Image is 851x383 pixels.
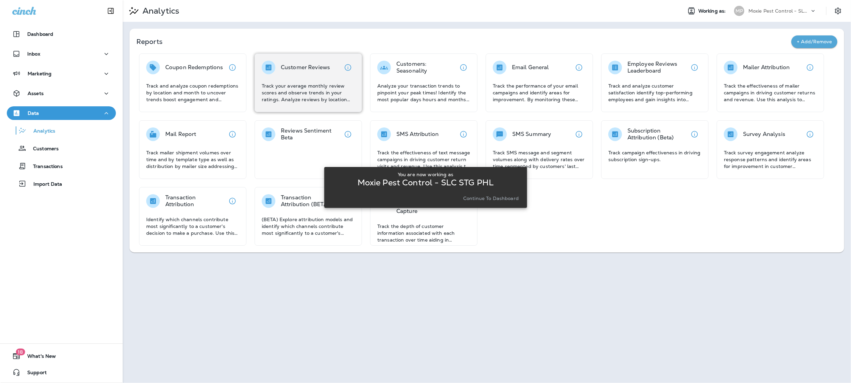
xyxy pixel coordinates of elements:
button: 18What's New [7,349,116,363]
p: Identify which channels contribute most significantly to a customer's decision to make a purchase... [146,216,239,236]
button: Collapse Sidebar [101,4,120,18]
p: Track survey engagement analyze response patterns and identify areas for improvement in customer ... [724,149,817,170]
span: Working as: [698,8,727,14]
p: Email General [512,64,549,71]
p: Reviews Sentiment Beta [281,127,341,141]
button: Analytics [7,123,116,138]
p: Track your average monthly review scores and observe trends in your ratings. Analyze reviews by l... [262,82,355,103]
p: Track SMS message and segment volumes along with delivery rates over time segmented by customers'... [493,149,586,170]
div: MP [734,6,744,16]
p: Subscription Attribution (Beta) [627,127,688,141]
button: Inbox [7,47,116,61]
button: Support [7,366,116,379]
p: (BETA) Explore attribution models and identify which channels contribute most significantly to a ... [262,216,355,236]
button: Settings [832,5,844,17]
p: Moxie Pest Control - SLC STG PHL [358,180,493,185]
p: Coupon Redemptions [165,64,223,71]
p: Reports [136,37,791,46]
p: Customers [26,146,59,152]
p: Continue to Dashboard [463,196,519,201]
button: Dashboard [7,27,116,41]
p: Dashboard [27,31,53,37]
button: Import Data [7,177,116,191]
button: Marketing [7,67,116,80]
button: View details [803,127,817,141]
button: + Add/Remove [791,35,837,48]
p: Analytics [27,128,55,135]
p: You are now working as [398,172,453,177]
button: View details [572,61,586,74]
p: Moxie Pest Control - SLC STG PHL [748,8,810,14]
p: Customer Reviews [281,64,330,71]
p: Track and analyze customer satisfaction identify top-performing employees and gain insights into ... [608,82,701,103]
span: Support [20,370,47,378]
p: Transaction Attribution (BETA) [281,194,341,208]
p: Track campaign effectiveness in driving subscription sign-ups. [608,149,701,163]
button: Transactions [7,159,116,173]
p: Transactions [26,164,63,170]
p: Track the effectiveness of mailer campaigns in driving customer returns and revenue. Use this ana... [724,82,817,103]
button: View details [226,61,239,74]
p: Marketing [28,71,51,76]
p: Assets [28,91,44,96]
button: View details [803,61,817,74]
button: View details [572,127,586,141]
p: Inbox [27,51,40,57]
button: Data [7,106,116,120]
p: Analytics [140,6,179,16]
p: Survey Analysis [743,131,785,138]
p: SMS Summary [512,131,551,138]
span: 18 [16,349,25,355]
button: Assets [7,87,116,100]
button: View details [226,127,239,141]
button: Customers [7,141,116,155]
p: Track mailer shipment volumes over time and by template type as well as distribution by mailer si... [146,149,239,170]
span: What's New [20,353,56,362]
p: Track and analyze coupon redemptions by location and month to uncover trends boost engagement and... [146,82,239,103]
p: Mail Report [165,131,196,138]
p: Track the performance of your email campaigns and identify areas for improvement. By monitoring t... [493,82,586,103]
button: View details [688,61,701,74]
button: View details [688,127,701,141]
p: Data [28,110,39,116]
p: Import Data [27,181,62,188]
button: View details [226,194,239,208]
button: Continue to Dashboard [460,194,521,203]
p: Employee Reviews Leaderboard [627,61,688,74]
p: Transaction Attribution [165,194,226,208]
p: Mailer Attribution [743,64,790,71]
